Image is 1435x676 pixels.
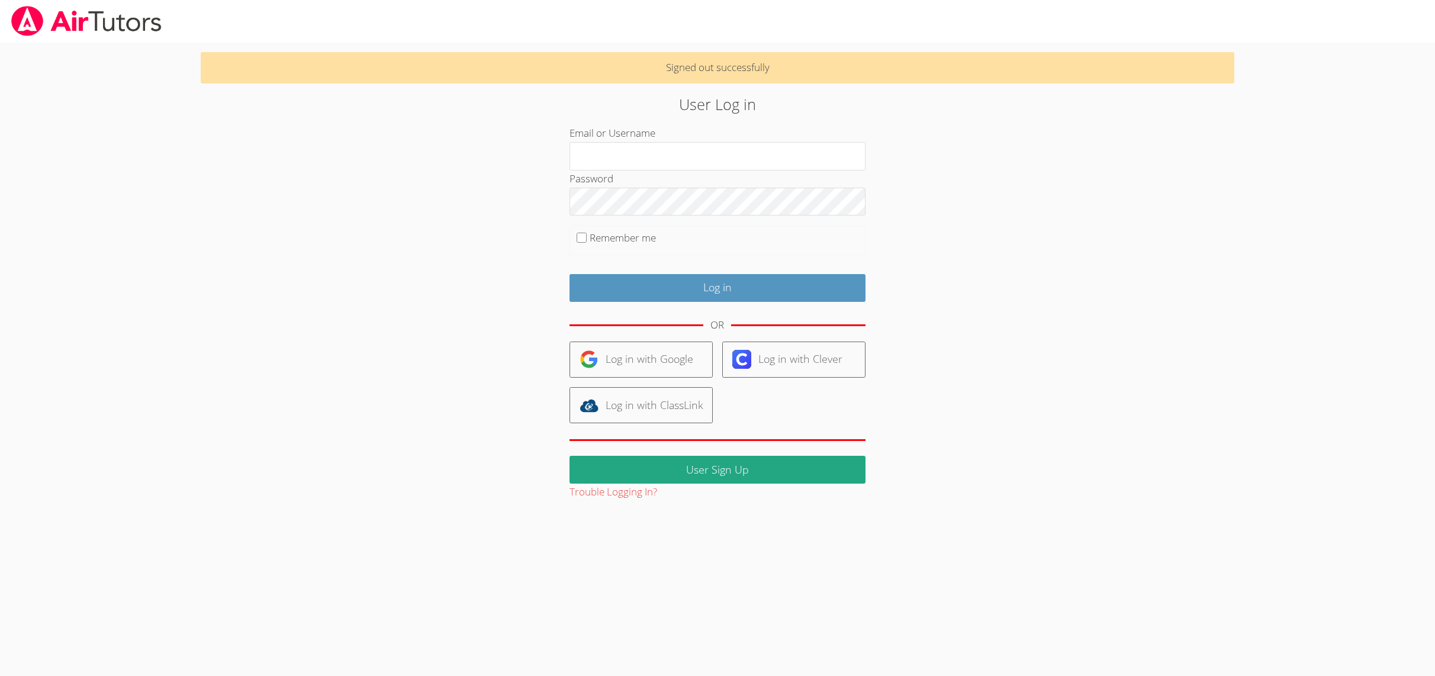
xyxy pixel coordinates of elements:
[570,172,613,185] label: Password
[570,126,655,140] label: Email or Username
[570,342,713,378] a: Log in with Google
[710,317,724,334] div: OR
[201,52,1234,83] p: Signed out successfully
[580,350,599,369] img: google-logo-50288ca7cdecda66e5e0955fdab243c47b7ad437acaf1139b6f446037453330a.svg
[722,342,865,378] a: Log in with Clever
[10,6,163,36] img: airtutors_banner-c4298cdbf04f3fff15de1276eac7730deb9818008684d7c2e4769d2f7ddbe033.png
[580,396,599,415] img: classlink-logo-d6bb404cc1216ec64c9a2012d9dc4662098be43eaf13dc465df04b49fa7ab582.svg
[330,93,1105,115] h2: User Log in
[570,387,713,423] a: Log in with ClassLink
[732,350,751,369] img: clever-logo-6eab21bc6e7a338710f1a6ff85c0baf02591cd810cc4098c63d3a4b26e2feb20.svg
[590,231,656,244] label: Remember me
[570,456,865,484] a: User Sign Up
[570,484,657,501] button: Trouble Logging In?
[570,274,865,302] input: Log in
